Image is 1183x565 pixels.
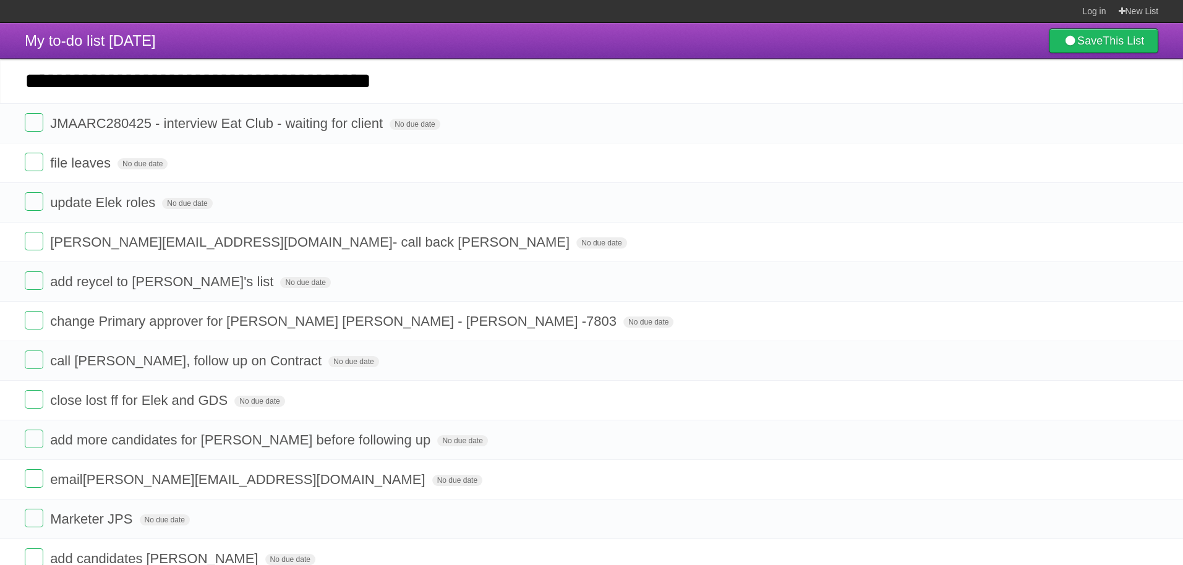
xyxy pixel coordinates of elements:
span: file leaves [50,155,114,171]
span: add reycel to [PERSON_NAME]'s list [50,274,276,289]
span: JMAARC280425 - interview Eat Club - waiting for client [50,116,386,131]
label: Done [25,469,43,488]
label: Done [25,192,43,211]
span: No due date [328,356,378,367]
span: close lost ff for Elek and GDS [50,393,231,408]
span: No due date [140,514,190,525]
span: No due date [265,554,315,565]
label: Done [25,350,43,369]
span: change Primary approver for [PERSON_NAME] [PERSON_NAME] - [PERSON_NAME] -7803 [50,313,620,329]
label: Done [25,153,43,171]
label: Done [25,509,43,527]
span: update Elek roles [50,195,158,210]
a: SaveThis List [1049,28,1158,53]
b: This List [1103,35,1144,47]
label: Done [25,390,43,409]
span: Marketer JPS [50,511,135,527]
span: call [PERSON_NAME], follow up on Contract [50,353,325,368]
span: No due date [623,316,673,328]
span: No due date [390,119,440,130]
span: [PERSON_NAME][EMAIL_ADDRESS][DOMAIN_NAME] - call back [PERSON_NAME] [50,234,573,250]
span: No due date [280,277,330,288]
span: No due date [117,158,168,169]
span: No due date [432,475,482,486]
span: No due date [576,237,626,249]
span: No due date [437,435,487,446]
span: No due date [234,396,284,407]
label: Done [25,311,43,329]
span: email [PERSON_NAME][EMAIL_ADDRESS][DOMAIN_NAME] [50,472,428,487]
span: add more candidates for [PERSON_NAME] before following up [50,432,433,448]
label: Done [25,430,43,448]
label: Done [25,113,43,132]
span: My to-do list [DATE] [25,32,156,49]
span: No due date [162,198,212,209]
label: Done [25,232,43,250]
label: Done [25,271,43,290]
